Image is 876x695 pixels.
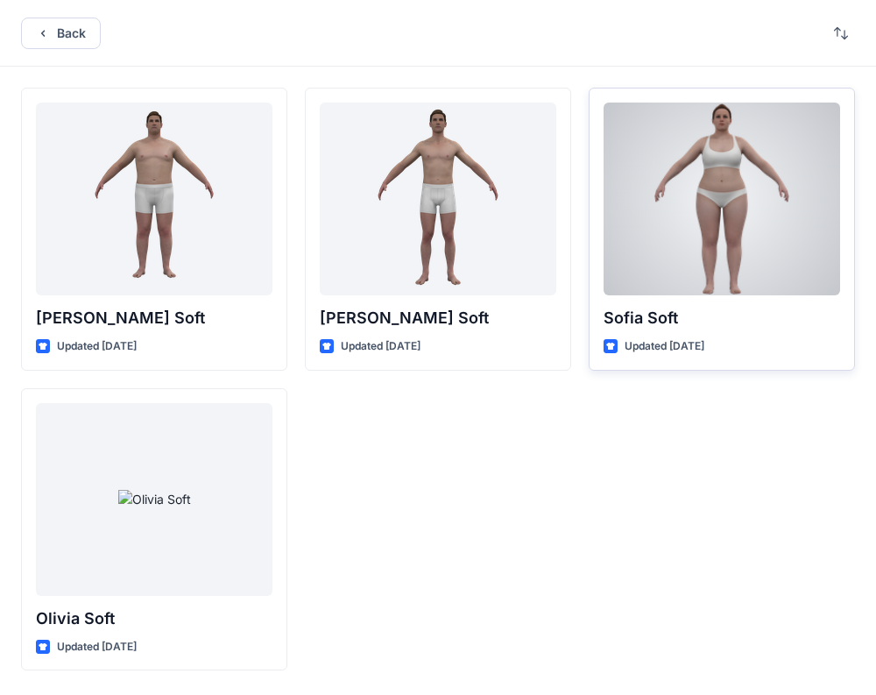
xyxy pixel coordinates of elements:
[320,306,556,330] p: [PERSON_NAME] Soft
[320,103,556,295] a: Oliver Soft
[604,306,840,330] p: Sofia Soft
[341,337,420,356] p: Updated [DATE]
[36,606,272,631] p: Olivia Soft
[604,103,840,295] a: Sofia Soft
[625,337,704,356] p: Updated [DATE]
[36,306,272,330] p: [PERSON_NAME] Soft
[36,403,272,596] a: Olivia Soft
[36,103,272,295] a: Joseph Soft
[57,337,137,356] p: Updated [DATE]
[21,18,101,49] button: Back
[57,638,137,656] p: Updated [DATE]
